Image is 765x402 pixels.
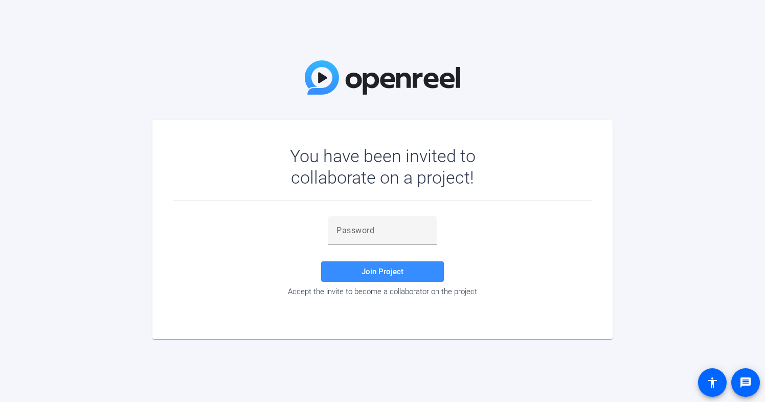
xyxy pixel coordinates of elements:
[260,145,505,188] div: You have been invited to collaborate on a project!
[739,376,752,389] mat-icon: message
[706,376,718,389] mat-icon: accessibility
[321,261,444,282] button: Join Project
[173,287,592,296] div: Accept the invite to become a collaborator on the project
[305,60,460,95] img: OpenReel Logo
[336,225,429,237] input: Password
[362,267,403,276] span: Join Project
